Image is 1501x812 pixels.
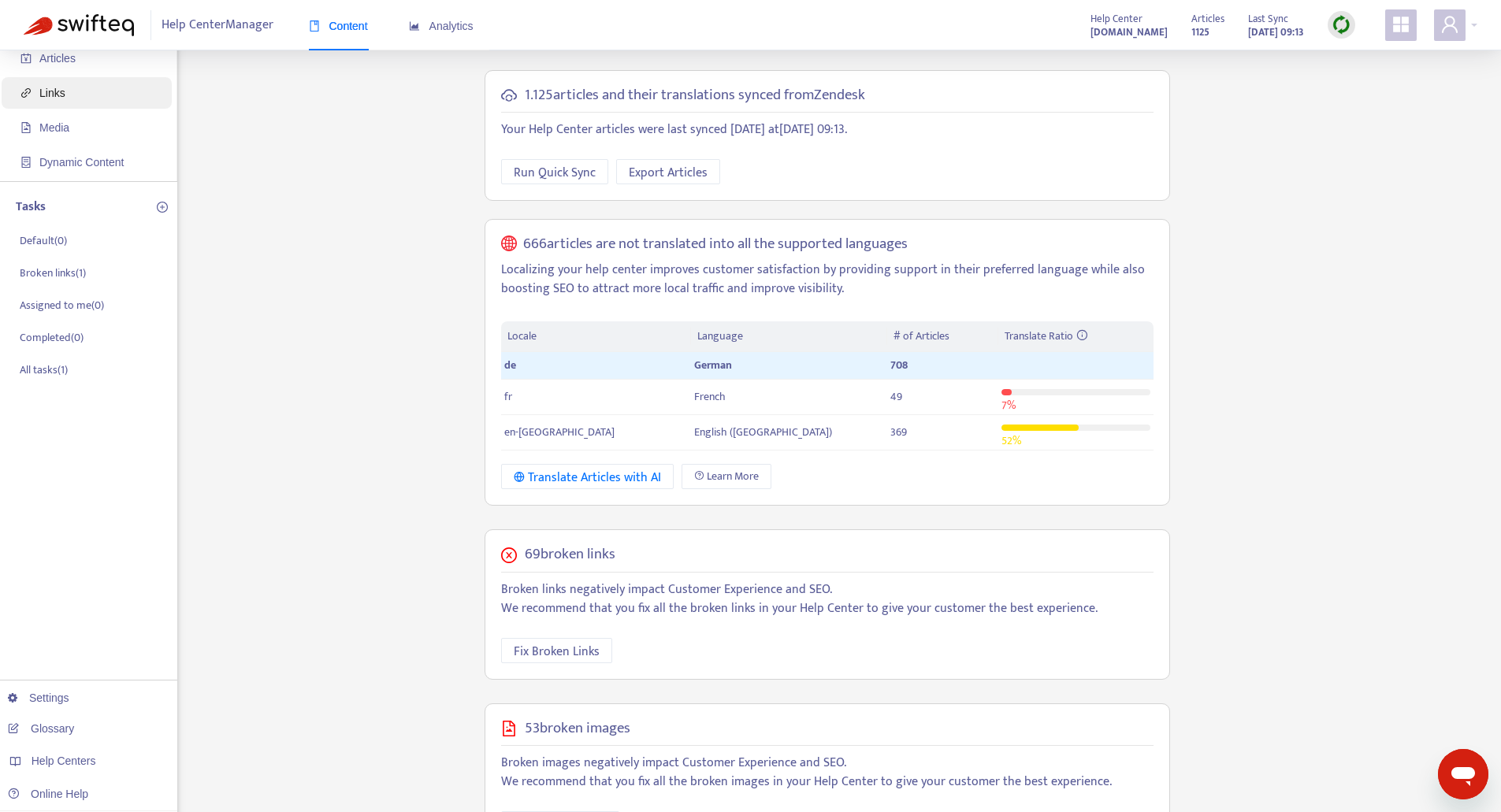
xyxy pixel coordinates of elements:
span: Export Articles [629,163,708,183]
th: Language [691,321,886,352]
a: [DOMAIN_NAME] [1090,23,1168,41]
p: Tasks [16,198,46,217]
p: Default ( 0 ) [20,232,67,249]
p: Broken links ( 1 ) [20,265,86,281]
span: plus-circle [157,202,168,213]
p: Broken links negatively impact Customer Experience and SEO. We recommend that you fix all the bro... [501,580,1154,618]
p: Completed ( 0 ) [20,329,84,346]
span: Media [39,121,69,134]
span: 369 [890,423,907,441]
h5: 53 broken images [525,720,630,738]
button: Export Articles [616,159,720,184]
span: en-[GEOGRAPHIC_DATA] [504,423,615,441]
span: Help Centers [32,755,96,767]
button: Run Quick Sync [501,159,608,184]
span: user [1440,15,1459,34]
button: Fix Broken Links [501,638,612,663]
span: 708 [890,356,908,374]
span: 49 [890,387,902,406]
img: sync.dc5367851b00ba804db3.png [1332,15,1351,35]
span: Content [309,20,368,32]
p: Broken images negatively impact Customer Experience and SEO. We recommend that you fix all the br... [501,754,1154,792]
span: 52 % [1001,432,1021,450]
div: Translate Ratio [1005,328,1147,345]
p: Assigned to me ( 0 ) [20,297,104,313]
div: Translate Articles with AI [514,468,661,488]
strong: [DATE] 09:13 [1248,24,1304,41]
a: Learn More [682,464,771,489]
span: Links [39,87,65,99]
h5: 69 broken links [525,546,615,564]
span: Learn More [707,468,759,485]
span: French [694,387,726,406]
a: Glossary [8,722,74,735]
a: Settings [8,691,69,704]
span: English ([GEOGRAPHIC_DATA]) [694,423,832,441]
span: German [694,356,732,374]
h5: 1.125 articles and their translations synced from Zendesk [525,87,865,105]
span: de [504,356,516,374]
iframe: Schaltfläche zum Öffnen des Messaging-Fensters [1438,749,1488,799]
span: 7 % [1001,396,1016,414]
th: Locale [501,321,691,352]
a: Online Help [8,788,88,800]
p: Localizing your help center improves customer satisfaction by providing support in their preferre... [501,261,1154,298]
span: Analytics [409,20,474,32]
span: Articles [39,52,76,65]
span: Dynamic Content [39,156,124,169]
span: file-image [501,721,517,736]
span: close-circle [501,547,517,563]
span: file-image [20,122,32,133]
span: global [501,235,517,254]
span: account-book [20,53,32,64]
span: link [20,87,32,98]
p: Your Help Center articles were last synced [DATE] at [DATE] 09:13 . [501,121,1154,139]
span: cloud-sync [501,87,517,103]
th: # of Articles [887,321,999,352]
strong: [DOMAIN_NAME] [1090,24,1168,41]
p: All tasks ( 1 ) [20,362,68,378]
span: Last Sync [1248,10,1288,28]
span: Help Center [1090,10,1142,28]
span: fr [504,387,512,406]
h5: 666 articles are not translated into all the supported languages [523,235,908,254]
span: Articles [1191,10,1224,28]
span: Run Quick Sync [514,163,596,183]
span: Fix Broken Links [514,642,600,662]
img: Swifteq [24,14,134,36]
span: area-chart [409,20,420,32]
span: container [20,157,32,168]
span: Help Center Manager [162,10,273,40]
button: Translate Articles with AI [501,464,674,489]
strong: 1125 [1191,24,1209,41]
span: appstore [1391,15,1410,34]
span: book [309,20,320,32]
